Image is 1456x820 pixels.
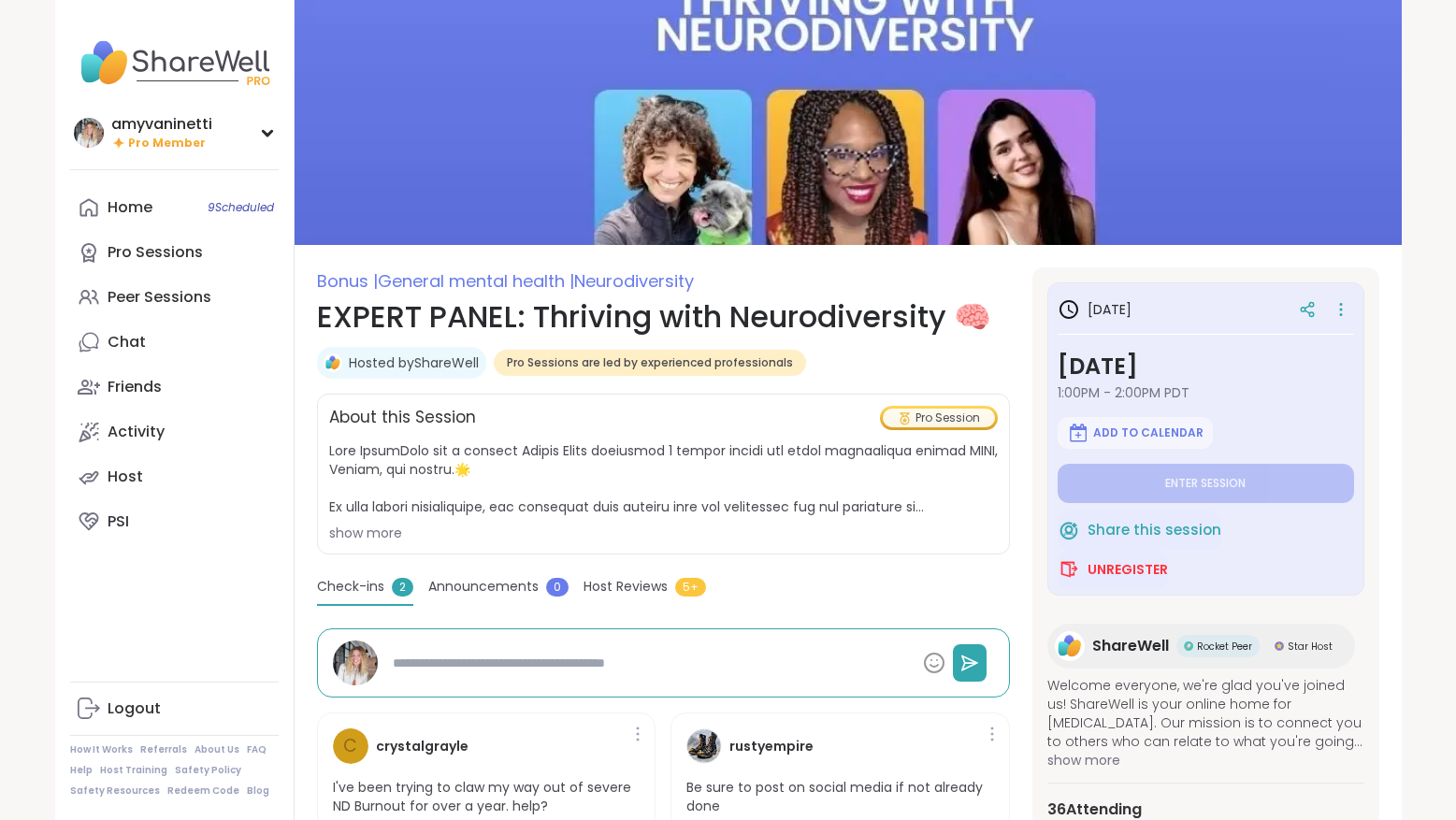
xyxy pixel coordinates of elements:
[883,409,995,427] div: Pro Session
[574,269,694,293] span: Neurodiversity
[108,197,152,218] div: Home
[140,743,187,756] a: Referrals
[686,728,722,764] img: rustyempire
[70,743,133,756] a: How It Works
[247,784,269,798] a: Blog
[247,743,267,756] a: FAQ
[70,30,279,95] img: ShareWell Nav Logo
[70,365,279,410] a: Friends
[1047,624,1355,669] a: ShareWellShareWellRocket PeerRocket PeerStar HostStar Host
[70,454,279,499] a: Host
[1058,519,1080,541] img: ShareWell Logomark
[100,764,167,777] a: Host Training
[1058,550,1168,589] button: Unregister
[1058,350,1354,383] h3: [DATE]
[584,577,668,597] span: Host Reviews
[507,355,793,370] span: Pro Sessions are led by experienced professionals
[1197,640,1252,654] span: Rocket Peer
[546,578,569,597] span: 0
[1055,631,1085,661] img: ShareWell
[675,578,706,597] span: 5+
[1093,425,1204,440] span: Add to Calendar
[70,230,279,275] a: Pro Sessions
[1092,635,1169,657] span: ShareWell
[108,511,129,532] div: PSI
[1058,383,1354,402] span: 1:00PM - 2:00PM PDT
[686,779,994,815] p: Be sure to post on social media if not already done
[108,377,162,397] div: Friends
[167,784,239,798] a: Redeem Code
[329,441,998,516] span: Lore IpsumDolo sit a consect Adipis Elits doeiusmod 1 tempor incidi utl etdol magnaaliqua enimad ...
[70,320,279,365] a: Chat
[108,242,203,263] div: Pro Sessions
[392,578,413,597] span: 2
[378,269,574,293] span: General mental health |
[70,410,279,454] a: Activity
[317,577,384,597] span: Check-ins
[1275,641,1284,651] img: Star Host
[70,185,279,230] a: Home9Scheduled
[1088,520,1221,541] span: Share this session
[1058,417,1213,449] button: Add to Calendar
[324,353,342,372] img: ShareWell
[1058,558,1080,581] img: ShareWell Logomark
[108,287,211,308] div: Peer Sessions
[343,733,357,760] span: c
[1088,560,1168,579] span: Unregister
[376,737,469,756] h4: crystalgrayle
[333,779,641,815] p: I've been trying to claw my way out of severe ND Burnout for over a year. help?
[1184,641,1193,651] img: Rocket Peer
[175,764,241,777] a: Safety Policy
[70,784,160,798] a: Safety Resources
[108,332,146,352] div: Chat
[70,499,279,544] a: PSI
[329,406,476,430] h2: About this Session
[1047,676,1364,751] span: Welcome everyone, we're glad you've joined us! ShareWell is your online home for [MEDICAL_DATA]. ...
[1047,751,1364,770] span: show more
[70,275,279,320] a: Peer Sessions
[329,524,998,542] div: show more
[1058,464,1354,503] button: Enter session
[195,743,239,756] a: About Us
[1058,511,1221,550] button: Share this session
[428,577,539,597] span: Announcements
[74,118,104,148] img: amyvaninetti
[1067,422,1089,444] img: ShareWell Logomark
[108,422,165,442] div: Activity
[1165,476,1246,491] span: Enter session
[333,640,378,685] img: amyvaninetti
[349,353,479,372] a: Hosted byShareWell
[111,114,212,135] div: amyvaninetti
[70,764,93,777] a: Help
[70,686,279,731] a: Logout
[1288,640,1333,654] span: Star Host
[108,467,143,487] div: Host
[317,295,1010,339] h1: EXPERT PANEL: Thriving with Neurodiversity 🧠
[1058,298,1132,321] h3: [DATE]
[108,698,161,719] div: Logout
[729,737,814,756] h4: rustyempire
[128,136,206,151] span: Pro Member
[208,200,274,215] span: 9 Scheduled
